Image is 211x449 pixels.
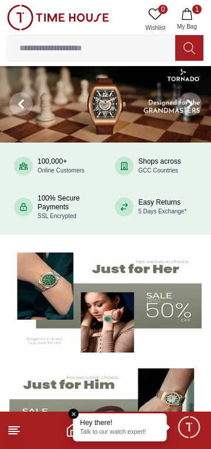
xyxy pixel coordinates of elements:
span: 1 [192,5,202,14]
span: 0 [158,5,168,14]
div: Chat Widget [176,415,202,440]
a: Home [66,423,80,437]
em: Close tooltip [69,409,79,419]
img: ... [7,5,109,30]
span: My Bag [172,22,202,31]
span: SSL Encrypted [38,213,76,219]
div: 100,000+ [38,157,84,175]
button: 1My Bag [170,5,204,34]
span: Wishlist [141,23,170,32]
img: Women's Watches Banner [9,246,202,353]
div: 100% Secure Payments [38,194,96,220]
div: Hey there! [80,418,160,427]
div: Easy Returns [138,198,186,216]
a: 0Wishlist [141,5,170,34]
span: GCC Countries [138,167,178,174]
span: Online Customers [38,167,84,174]
div: Shops across [138,157,181,175]
p: Talk to our watch expert! [80,429,160,437]
span: 5 Days Exchange* [138,208,186,215]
